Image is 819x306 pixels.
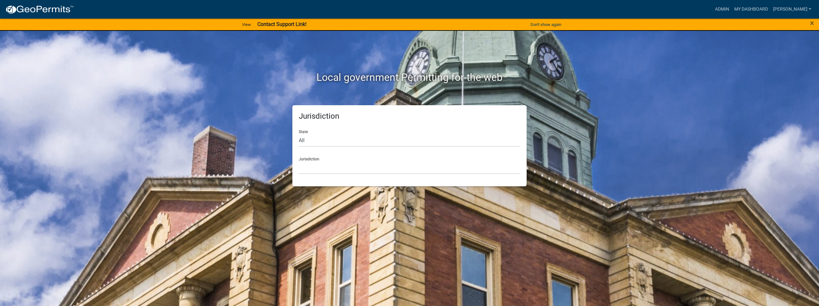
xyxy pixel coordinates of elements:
[231,71,588,83] h2: Local government Permitting for the web
[712,3,732,15] a: Admin
[810,19,814,27] button: Close
[239,19,254,30] a: View
[299,112,520,121] h5: Jurisdiction
[528,19,564,30] button: Don't show again
[732,3,771,15] a: My Dashboard
[810,19,814,28] span: ×
[771,3,814,15] a: [PERSON_NAME]
[257,21,306,27] strong: Contact Support Link!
